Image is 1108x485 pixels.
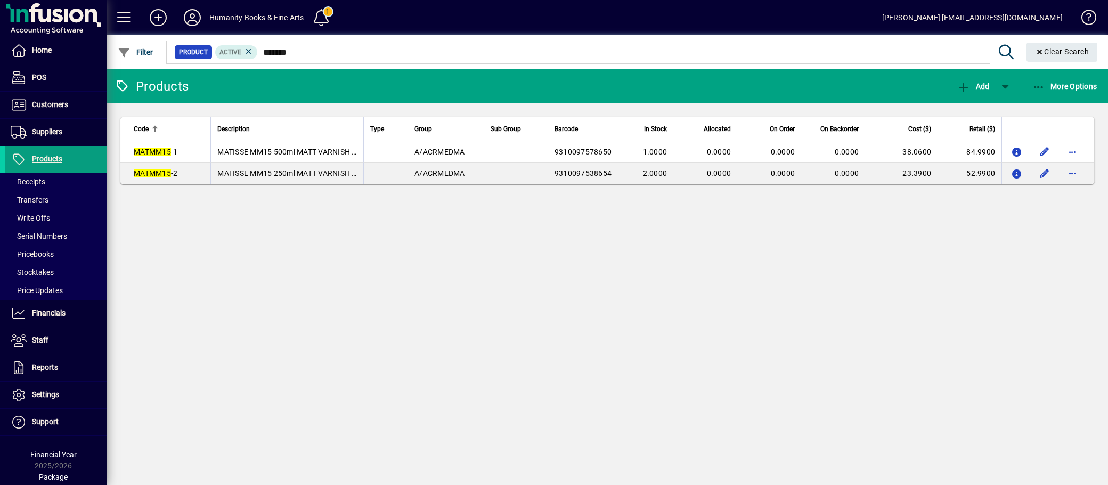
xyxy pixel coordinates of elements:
[5,191,107,209] a: Transfers
[644,123,667,135] span: In Stock
[414,169,465,177] span: A/ACRMEDMA
[134,123,177,135] div: Code
[874,163,938,184] td: 23.3900
[11,177,45,186] span: Receipts
[770,123,795,135] span: On Order
[820,123,859,135] span: On Backorder
[175,8,209,27] button: Profile
[5,409,107,435] a: Support
[771,148,795,156] span: 0.0000
[1064,143,1081,160] button: More options
[32,73,46,82] span: POS
[908,123,931,135] span: Cost ($)
[217,169,380,177] span: MATISSE MM15 250ml MATT VARNISH turps ba
[179,47,208,58] span: Product
[217,123,250,135] span: Description
[5,209,107,227] a: Write Offs
[5,173,107,191] a: Receipts
[938,141,1001,163] td: 84.9900
[141,8,175,27] button: Add
[1035,47,1089,56] span: Clear Search
[11,232,67,240] span: Serial Numbers
[835,169,859,177] span: 0.0000
[771,169,795,177] span: 0.0000
[817,123,868,135] div: On Backorder
[32,336,48,344] span: Staff
[1036,165,1053,182] button: Edit
[955,77,992,96] button: Add
[39,473,68,481] span: Package
[874,141,938,163] td: 38.0600
[134,148,171,156] em: MATMM15
[134,169,171,177] em: MATMM15
[704,123,731,135] span: Allocated
[32,155,62,163] span: Products
[32,100,68,109] span: Customers
[115,43,156,62] button: Filter
[882,9,1063,26] div: [PERSON_NAME] [EMAIL_ADDRESS][DOMAIN_NAME]
[1073,2,1095,37] a: Knowledge Base
[491,123,521,135] span: Sub Group
[555,148,612,156] span: 9310097578650
[5,300,107,327] a: Financials
[217,123,357,135] div: Description
[1064,165,1081,182] button: More options
[707,169,731,177] span: 0.0000
[134,148,177,156] span: -1
[215,45,258,59] mat-chip: Activation Status: Active
[30,450,77,459] span: Financial Year
[32,363,58,371] span: Reports
[370,123,384,135] span: Type
[555,169,612,177] span: 9310097538654
[1026,43,1098,62] button: Clear
[5,227,107,245] a: Serial Numbers
[11,214,50,222] span: Write Offs
[969,123,995,135] span: Retail ($)
[32,390,59,399] span: Settings
[5,263,107,281] a: Stocktakes
[938,163,1001,184] td: 52.9900
[217,148,380,156] span: MATISSE MM15 500ml MATT VARNISH turps ba
[643,169,667,177] span: 2.0000
[11,286,63,295] span: Price Updates
[219,48,241,56] span: Active
[32,127,62,136] span: Suppliers
[115,78,189,95] div: Products
[11,250,54,258] span: Pricebooks
[753,123,804,135] div: On Order
[32,46,52,54] span: Home
[414,123,477,135] div: Group
[5,64,107,91] a: POS
[414,123,432,135] span: Group
[1036,143,1053,160] button: Edit
[414,148,465,156] span: A/ACRMEDMA
[32,309,66,317] span: Financials
[209,9,304,26] div: Humanity Books & Fine Arts
[491,123,541,135] div: Sub Group
[835,148,859,156] span: 0.0000
[555,123,578,135] span: Barcode
[370,123,401,135] div: Type
[5,245,107,263] a: Pricebooks
[689,123,740,135] div: Allocated
[11,268,54,277] span: Stocktakes
[134,169,177,177] span: -2
[625,123,677,135] div: In Stock
[707,148,731,156] span: 0.0000
[11,196,48,204] span: Transfers
[5,37,107,64] a: Home
[32,417,59,426] span: Support
[555,123,612,135] div: Barcode
[5,92,107,118] a: Customers
[118,48,153,56] span: Filter
[5,327,107,354] a: Staff
[1030,77,1100,96] button: More Options
[5,281,107,300] a: Price Updates
[957,82,989,91] span: Add
[5,382,107,408] a: Settings
[643,148,667,156] span: 1.0000
[5,354,107,381] a: Reports
[1032,82,1097,91] span: More Options
[134,123,149,135] span: Code
[5,119,107,145] a: Suppliers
